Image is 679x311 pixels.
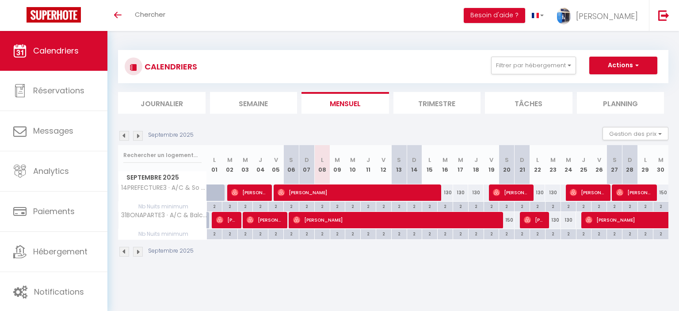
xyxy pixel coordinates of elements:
img: logout [658,10,669,21]
th: 03 [237,145,253,184]
div: 2 [422,229,437,238]
div: 2 [284,202,299,210]
span: 14PREFECTURE3 · A/C & So Chic in Heart of VIEUX NICE #2minBEACH 🌊 [120,184,208,191]
div: 130 [453,184,469,201]
th: 30 [653,145,668,184]
div: 2 [607,229,622,238]
div: 2 [392,229,407,238]
th: 28 [622,145,637,184]
div: 2 [238,202,253,210]
span: Calendriers [33,45,79,56]
div: 2 [622,229,637,238]
div: 2 [330,229,345,238]
abbr: M [442,156,448,164]
div: 2 [545,229,561,238]
abbr: J [259,156,262,164]
button: Gestion des prix [603,127,668,140]
abbr: M [658,156,664,164]
div: 2 [315,202,330,210]
span: Nb Nuits minimum [118,202,206,211]
div: 2 [222,202,237,210]
div: 2 [453,202,468,210]
div: 2 [238,229,253,238]
span: Septembre 2025 [118,171,206,184]
abbr: V [381,156,385,164]
abbr: L [321,156,324,164]
span: [PERSON_NAME] [278,184,433,201]
span: [PERSON_NAME] [524,211,544,228]
th: 05 [268,145,284,184]
p: Septembre 2025 [148,131,194,139]
span: Réservations [33,85,84,96]
th: 09 [330,145,345,184]
button: Actions [589,57,657,74]
span: 31BONAPARTE3 · A/C & Balcony in Heart of PORT area #Bonaparte [120,212,208,219]
th: 10 [345,145,361,184]
div: 2 [361,229,376,238]
th: 13 [391,145,407,184]
abbr: M [550,156,556,164]
div: 2 [545,202,561,210]
div: 2 [407,202,422,210]
div: 150 [499,212,515,228]
th: 19 [484,145,499,184]
div: 2 [576,202,591,210]
div: 2 [638,229,653,238]
span: [PERSON_NAME] [570,184,605,201]
div: 2 [530,202,545,210]
th: 06 [284,145,299,184]
div: 2 [499,229,514,238]
li: Planning [577,92,664,114]
abbr: L [428,156,431,164]
span: Analytics [33,165,69,177]
div: 2 [315,229,330,238]
div: 2 [653,229,668,238]
abbr: L [536,156,539,164]
div: 150 [653,184,668,201]
th: 27 [607,145,622,184]
div: 2 [438,202,453,210]
div: 2 [607,202,622,210]
abbr: V [489,156,493,164]
div: 2 [591,202,607,210]
abbr: D [628,156,632,164]
div: 2 [392,202,407,210]
span: [PERSON_NAME] [216,211,236,228]
div: 2 [484,229,499,238]
div: 2 [453,229,468,238]
th: 26 [591,145,607,184]
th: 14 [407,145,422,184]
div: 2 [530,229,545,238]
div: 2 [561,202,576,210]
abbr: S [397,156,401,164]
span: Hébergement [33,246,88,257]
div: 2 [253,229,268,238]
th: 02 [222,145,237,184]
span: Notifications [34,286,84,297]
button: Besoin d'aide ? [464,8,525,23]
span: Paiements [33,206,75,217]
div: 2 [591,229,607,238]
div: 2 [484,202,499,210]
div: 2 [469,202,484,210]
div: 2 [515,229,530,238]
abbr: J [474,156,478,164]
div: 2 [299,229,314,238]
li: Mensuel [301,92,389,114]
button: Filtrer par hébergement [491,57,576,74]
abbr: V [274,156,278,164]
div: 2 [638,202,653,210]
div: 2 [253,202,268,210]
th: 24 [561,145,576,184]
div: 2 [345,229,360,238]
div: 2 [330,202,345,210]
abbr: D [305,156,309,164]
div: 130 [545,184,561,201]
abbr: J [582,156,585,164]
th: 20 [499,145,515,184]
th: 23 [545,145,561,184]
span: [PERSON_NAME] [231,184,266,201]
div: 130 [545,212,561,228]
th: 08 [314,145,330,184]
abbr: L [644,156,647,164]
